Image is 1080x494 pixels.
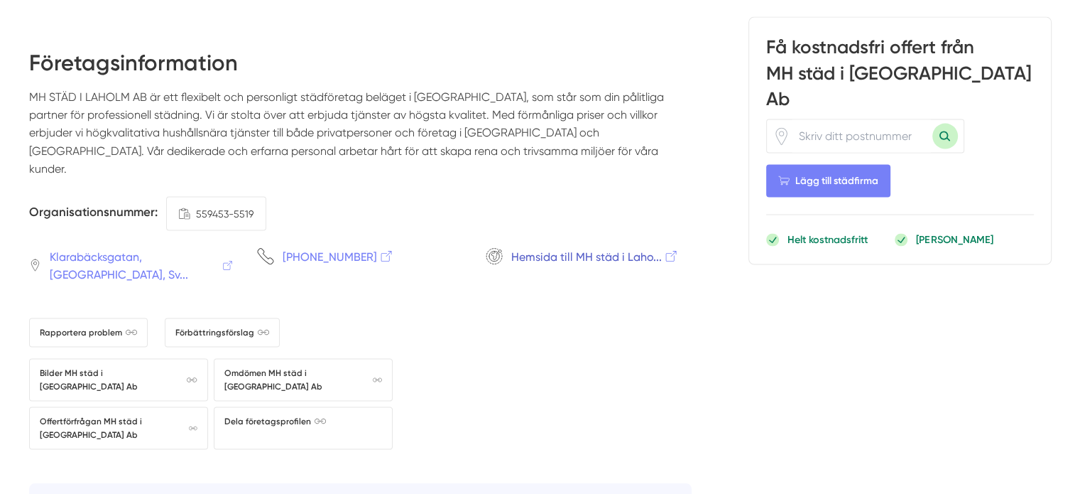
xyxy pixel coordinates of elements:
[773,127,790,145] svg: Pin / Karta
[790,120,932,153] input: Skriv ditt postnummer
[916,232,993,247] p: [PERSON_NAME]
[932,124,958,149] button: Sök med postnummer
[486,247,692,265] a: Hemsida till MH städ i Laho...
[766,35,1034,119] h3: Få kostnadsfri offert från MH städ i [GEOGRAPHIC_DATA] Ab
[29,358,208,401] a: Bilder MH städ i [GEOGRAPHIC_DATA] Ab
[40,366,197,393] span: Bilder MH städ i [GEOGRAPHIC_DATA] Ab
[214,407,393,449] a: Dela företagsprofilen
[50,247,234,284] span: Klarabäcksgatan, [GEOGRAPHIC_DATA], Sv...
[29,318,148,347] a: Rapportera problem
[766,165,890,198] : Lägg till städfirma
[224,414,326,428] span: Dela företagsprofilen
[257,247,274,264] svg: Telefon
[29,407,208,449] a: Offertförfrågan MH städ i [GEOGRAPHIC_DATA] Ab
[40,414,197,441] span: Offertförfrågan MH städ i [GEOGRAPHIC_DATA] Ab
[175,326,269,339] span: Förbättringsförslag
[29,247,235,284] a: Klarabäcksgatan, [GEOGRAPHIC_DATA], Sv...
[29,257,42,274] svg: Pin / Karta
[511,247,679,265] span: Hemsida till MH städ i Laho...
[29,202,158,225] h5: Organisationsnummer:
[787,232,868,247] p: Helt kostnadsfritt
[257,247,463,265] a: [PHONE_NUMBER]
[165,318,280,347] a: Förbättringsförslag
[40,326,137,339] span: Rapportera problem
[214,358,393,401] a: Omdömen MH städ i [GEOGRAPHIC_DATA] Ab
[224,366,382,393] span: Omdömen MH städ i [GEOGRAPHIC_DATA] Ab
[773,127,790,145] span: Klicka för att använda din position.
[29,47,692,87] h2: Företagsinformation
[196,205,253,221] span: 559453-5519
[283,247,394,265] span: [PHONE_NUMBER]
[29,87,692,189] p: MH STÄD I LAHOLM AB är ett flexibelt och personligt städföretag beläget i [GEOGRAPHIC_DATA], som ...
